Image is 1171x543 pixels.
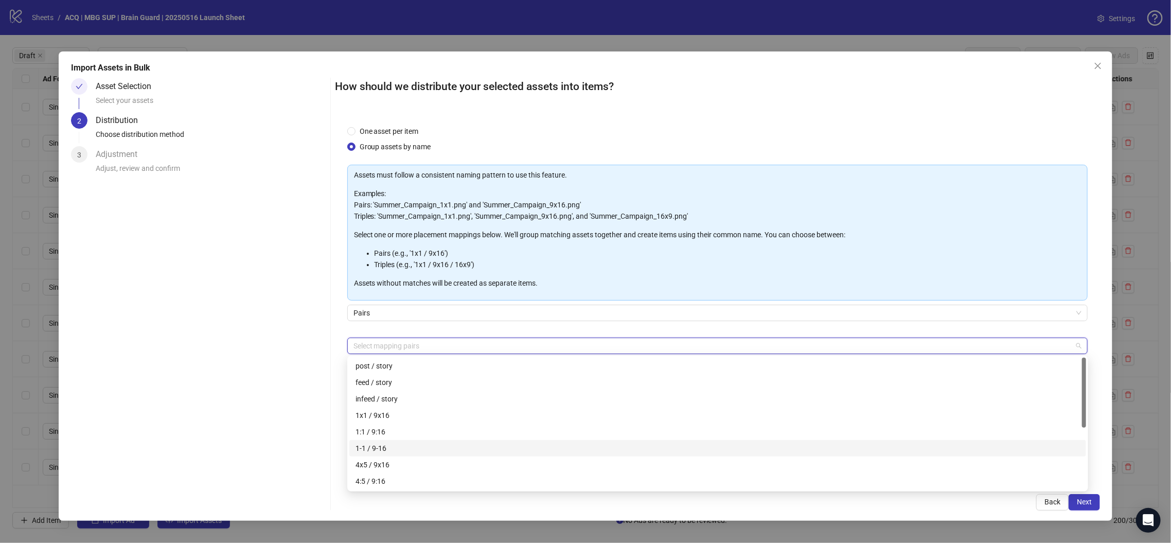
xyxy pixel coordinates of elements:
[1094,62,1102,70] span: close
[71,62,1100,74] div: Import Assets in Bulk
[354,277,1081,289] p: Assets without matches will be created as separate items.
[96,95,326,112] div: Select your assets
[349,457,1086,473] div: 4x5 / 9x16
[356,393,1080,405] div: infeed / story
[76,83,83,90] span: check
[354,188,1081,222] p: Examples: Pairs: 'Summer_Campaign_1x1.png' and 'Summer_Campaign_9x16.png' Triples: 'Summer_Campai...
[356,141,435,152] span: Group assets by name
[1036,494,1069,511] button: Back
[96,112,146,129] div: Distribution
[349,407,1086,424] div: 1x1 / 9x16
[335,78,1101,95] h2: How should we distribute your selected assets into items?
[354,169,1081,181] p: Assets must follow a consistent naming pattern to use this feature.
[375,248,1081,259] li: Pairs (e.g., '1x1 / 9x16')
[349,424,1086,440] div: 1:1 / 9:16
[349,358,1086,374] div: post / story
[1044,498,1060,506] span: Back
[1069,494,1100,511] button: Next
[356,459,1080,470] div: 4x5 / 9x16
[77,117,81,125] span: 2
[1136,508,1161,533] div: Open Intercom Messenger
[349,440,1086,457] div: 1-1 / 9-16
[96,78,159,95] div: Asset Selection
[349,473,1086,489] div: 4:5 / 9:16
[356,426,1080,437] div: 1:1 / 9:16
[349,374,1086,391] div: feed / story
[356,410,1080,421] div: 1x1 / 9x16
[96,163,326,180] div: Adjust, review and confirm
[356,377,1080,388] div: feed / story
[1077,498,1092,506] span: Next
[375,259,1081,270] li: Triples (e.g., '1x1 / 9x16 / 16x9')
[96,146,146,163] div: Adjustment
[96,129,326,146] div: Choose distribution method
[353,305,1082,321] span: Pairs
[354,229,1081,240] p: Select one or more placement mappings below. We'll group matching assets together and create item...
[1090,58,1106,74] button: Close
[77,151,81,159] span: 3
[356,126,423,137] span: One asset per item
[356,360,1080,372] div: post / story
[356,476,1080,487] div: 4:5 / 9:16
[349,391,1086,407] div: infeed / story
[356,443,1080,454] div: 1-1 / 9-16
